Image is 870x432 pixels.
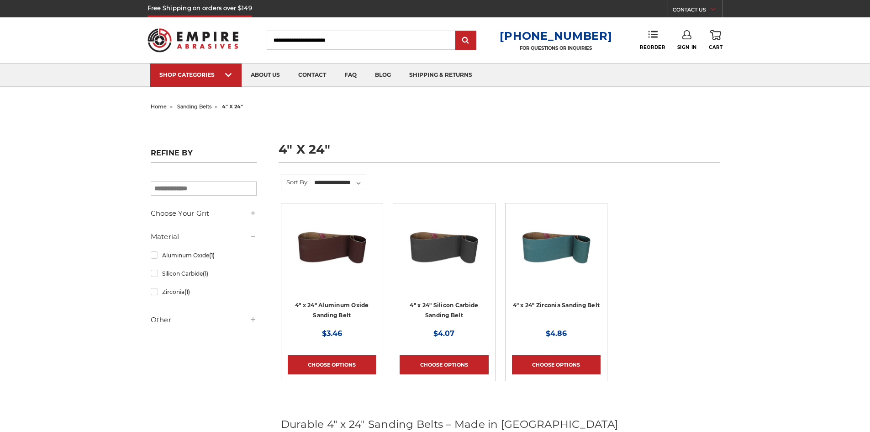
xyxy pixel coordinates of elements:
a: 4" x 24" Aluminum Oxide Sanding Belt [295,302,369,319]
a: CONTACT US [673,5,722,17]
a: sanding belts [177,103,211,110]
a: shipping & returns [400,64,481,87]
a: blog [366,64,400,87]
a: Zirconia [151,284,257,300]
a: about us [242,64,289,87]
span: (1) [203,270,208,277]
input: Submit [457,32,475,50]
span: Reorder [640,44,665,50]
a: Silicon Carbide [151,266,257,282]
span: Durable 4" x 24" Sanding Belts – Made in [GEOGRAPHIC_DATA] [281,418,618,431]
span: $4.86 [546,329,567,338]
select: Sort By: [313,176,366,190]
span: $4.07 [433,329,454,338]
img: Empire Abrasives [148,22,239,58]
img: 4" x 24" Zirconia Sanding Belt [520,210,593,283]
a: Choose Options [288,355,376,374]
a: Cart [709,30,722,50]
span: 4" x 24" [222,103,243,110]
h5: Choose Your Grit [151,208,257,219]
a: contact [289,64,335,87]
h5: Refine by [151,149,257,163]
a: Aluminum Oxide [151,247,257,263]
img: 4" x 24" Aluminum Oxide Sanding Belt [295,210,369,283]
a: Choose Options [400,355,488,374]
a: 4" x 24" Zirconia Sanding Belt [513,302,600,309]
span: $3.46 [322,329,342,338]
a: Choose Options [512,355,601,374]
span: (1) [185,288,190,295]
a: 4" x 24" Silicon Carbide Sanding Belt [410,302,478,319]
h1: 4" x 24" [279,143,720,163]
div: SHOP CATEGORIES [159,71,232,78]
img: 4" x 24" Silicon Carbide File Belt [407,210,480,283]
h5: Material [151,231,257,242]
a: 4" x 24" Silicon Carbide File Belt [400,210,488,299]
a: home [151,103,167,110]
span: Cart [709,44,722,50]
p: FOR QUESTIONS OR INQUIRIES [500,45,612,51]
label: Sort By: [281,175,309,189]
a: Reorder [640,30,665,50]
span: Sign In [677,44,697,50]
a: 4" x 24" Aluminum Oxide Sanding Belt [288,210,376,299]
a: 4" x 24" Zirconia Sanding Belt [512,210,601,299]
a: faq [335,64,366,87]
span: (1) [209,252,215,259]
h5: Other [151,315,257,325]
a: [PHONE_NUMBER] [500,29,612,43]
